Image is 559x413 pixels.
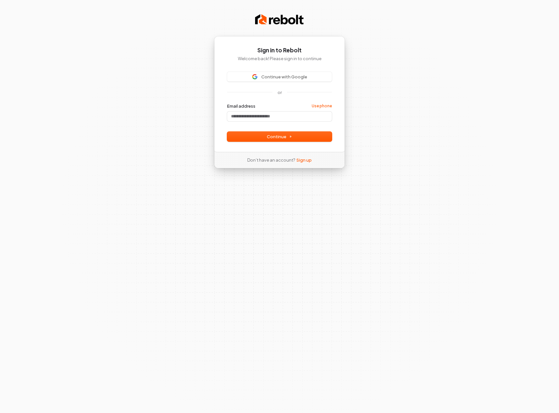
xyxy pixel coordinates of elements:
[227,132,332,141] button: Continue
[312,103,332,109] a: Use phone
[247,157,295,163] span: Don’t have an account?
[227,103,255,109] label: Email address
[261,74,307,80] span: Continue with Google
[278,89,282,95] p: or
[255,13,304,26] img: Rebolt Logo
[227,72,332,82] button: Sign in with GoogleContinue with Google
[296,157,312,163] a: Sign up
[227,47,332,54] h1: Sign in to Rebolt
[267,134,292,140] span: Continue
[252,74,257,79] img: Sign in with Google
[227,56,332,61] p: Welcome back! Please sign in to continue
